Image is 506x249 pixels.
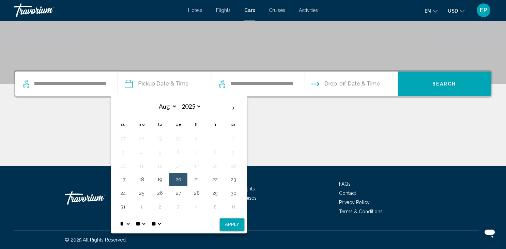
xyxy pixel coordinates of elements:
button: Day 15 [210,161,220,171]
button: Change currency [448,6,464,16]
button: Day 12 [154,161,165,171]
button: Day 4 [136,147,147,157]
a: Hotels [188,7,202,13]
button: Day 1 [136,202,147,212]
button: Day 5 [154,147,165,157]
button: Day 31 [118,202,128,212]
button: Change language [425,6,438,16]
a: Terms & Conditions [339,209,383,214]
button: Day 29 [154,134,165,143]
span: USD [448,8,458,14]
button: Day 24 [118,188,128,198]
button: Day 16 [228,161,239,171]
button: Day 6 [228,202,239,212]
span: Drop-off Date & Time [324,79,380,89]
span: Search [432,81,456,87]
a: Activities [299,7,318,13]
button: Day 30 [173,134,184,143]
a: Flights [240,186,255,191]
button: Day 17 [118,175,128,184]
span: © 2025 All Rights Reserved. [65,237,127,243]
button: Day 7 [191,147,202,157]
button: Day 2 [228,134,239,143]
button: Day 6 [173,147,184,157]
select: Select month [155,100,177,112]
a: FAQs [339,181,351,187]
button: Day 31 [191,134,202,143]
button: Day 2 [154,202,165,212]
button: Day 4 [191,202,202,212]
iframe: Button to launch messaging window [479,222,501,244]
button: Day 26 [154,188,165,198]
button: Day 21 [191,175,202,184]
a: Flights [216,7,231,13]
button: Day 5 [210,202,220,212]
a: Cars [244,7,255,13]
select: Select minute [134,217,147,231]
a: Cruises [240,195,257,201]
button: Day 9 [228,147,239,157]
button: Day 22 [210,175,220,184]
a: Travorium [65,188,133,208]
button: Day 23 [228,175,239,184]
button: Apply [220,218,244,231]
a: Cruises [269,7,285,13]
button: Day 3 [173,202,184,212]
button: Day 29 [210,188,220,198]
button: Pickup date [125,72,189,96]
button: Day 30 [228,188,239,198]
button: Day 27 [118,134,128,143]
a: Privacy Policy [339,200,370,205]
button: Day 1 [210,134,220,143]
button: User Menu [475,3,492,17]
button: Search [398,72,491,96]
select: Select AM/PM [150,217,162,231]
button: Day 8 [210,147,220,157]
button: Next month [224,100,243,116]
button: Day 10 [118,161,128,171]
button: Day 28 [136,134,147,143]
button: Drop-off date [311,72,380,96]
button: Day 27 [173,188,184,198]
a: Contact [339,190,356,196]
select: Select year [179,100,201,112]
button: Day 28 [191,188,202,198]
button: Day 18 [136,175,147,184]
button: Day 14 [191,161,202,171]
span: en [425,8,431,14]
button: Day 20 [173,175,184,184]
select: Select hour [119,217,131,231]
button: Day 25 [136,188,147,198]
div: Search widget [15,72,491,96]
button: Day 3 [118,147,128,157]
span: EP [480,7,487,14]
button: Day 13 [173,161,184,171]
button: Day 19 [154,175,165,184]
button: Day 11 [136,161,147,171]
a: Travorium [14,3,181,17]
